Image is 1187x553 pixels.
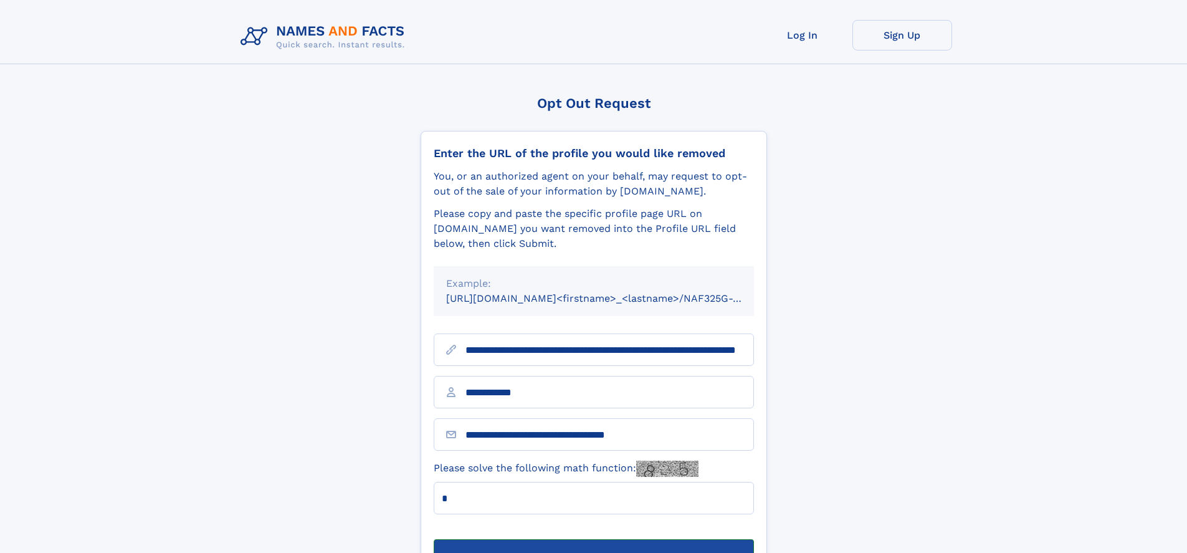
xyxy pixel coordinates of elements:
[434,461,698,477] label: Please solve the following math function:
[434,206,754,251] div: Please copy and paste the specific profile page URL on [DOMAIN_NAME] you want removed into the Pr...
[434,147,754,160] div: Enter the URL of the profile you would like removed
[446,276,741,291] div: Example:
[446,292,778,304] small: [URL][DOMAIN_NAME]<firstname>_<lastname>/NAF325G-xxxxxxxx
[236,20,415,54] img: Logo Names and Facts
[852,20,952,50] a: Sign Up
[753,20,852,50] a: Log In
[421,95,767,111] div: Opt Out Request
[434,169,754,199] div: You, or an authorized agent on your behalf, may request to opt-out of the sale of your informatio...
